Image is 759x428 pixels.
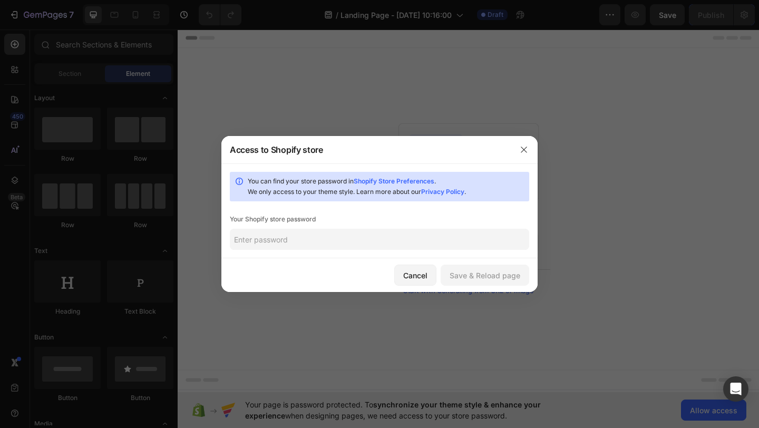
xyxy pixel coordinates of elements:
[230,143,323,156] div: Access to Shopify store
[441,265,529,286] button: Save & Reload page
[318,222,393,244] button: Add elements
[252,201,380,214] div: Start with Sections from sidebar
[230,229,529,250] input: Enter password
[246,281,387,290] div: Start with Generating from URL or image
[230,214,529,225] div: Your Shopify store password
[394,265,436,286] button: Cancel
[723,376,748,402] div: Open Intercom Messenger
[421,188,464,196] a: Privacy Policy
[403,270,427,281] div: Cancel
[240,222,312,244] button: Add sections
[248,176,525,197] div: You can find your store password in . We only access to your theme style. Learn more about our .
[450,270,520,281] div: Save & Reload page
[354,177,434,185] a: Shopify Store Preferences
